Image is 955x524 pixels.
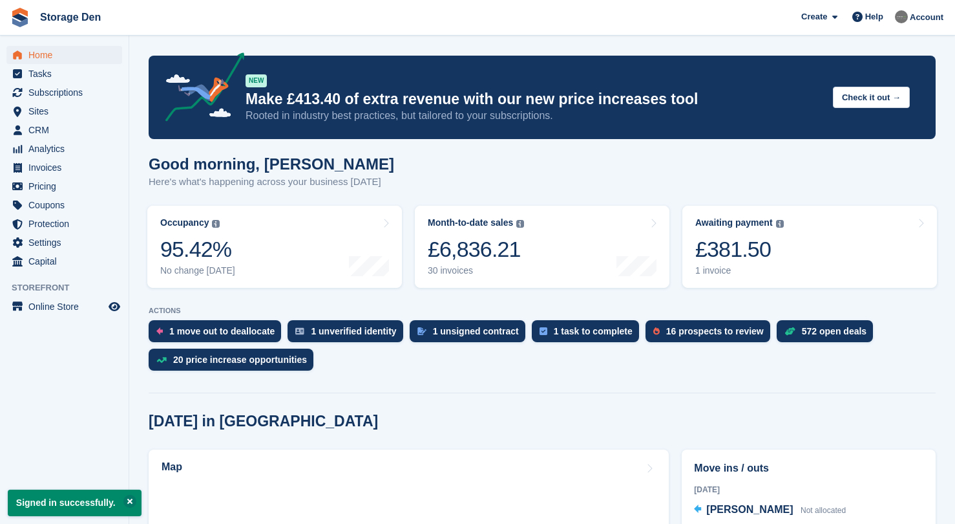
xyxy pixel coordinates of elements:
a: menu [6,102,122,120]
div: [DATE] [694,484,923,496]
button: Check it out → [833,87,910,108]
img: contract_signature_icon-13c848040528278c33f63329250d36e43548de30e8caae1d1a13099fd9432cc5.svg [417,327,426,335]
img: icon-info-grey-7440780725fd019a000dd9b08b2336e03edf1995a4989e88bcd33f0948082b44.svg [516,220,524,228]
a: Month-to-date sales £6,836.21 30 invoices [415,206,669,288]
img: stora-icon-8386f47178a22dfd0bd8f6a31ec36ba5ce8667c1dd55bd0f319d3a0aa187defe.svg [10,8,30,27]
div: NEW [246,74,267,87]
span: Pricing [28,177,106,195]
div: 1 invoice [695,265,784,276]
h1: Good morning, [PERSON_NAME] [149,155,394,173]
a: 1 move out to deallocate [149,320,288,349]
a: menu [6,65,122,83]
img: move_outs_to_deallocate_icon-f764333ba52eb49d3ac5e1228854f67142a1ed5810a6f6cc68b1a99e826820c5.svg [156,327,163,335]
a: [PERSON_NAME] Not allocated [694,502,846,519]
h2: [DATE] in [GEOGRAPHIC_DATA] [149,413,378,430]
div: 1 task to complete [554,326,633,336]
a: 20 price increase opportunities [149,349,320,377]
a: 16 prospects to review [645,320,777,349]
span: Account [910,11,943,24]
a: 1 unsigned contract [410,320,532,349]
div: £6,836.21 [428,236,524,263]
span: Tasks [28,65,106,83]
p: ACTIONS [149,307,936,315]
span: Settings [28,234,106,252]
a: 572 open deals [777,320,879,349]
span: Invoices [28,158,106,177]
span: [PERSON_NAME] [706,504,793,515]
a: menu [6,298,122,316]
div: 572 open deals [802,326,866,336]
img: price_increase_opportunities-93ffe204e8149a01c8c9dc8f82e8f89637d9d84a8eef4429ea346261dce0b2c0.svg [156,357,167,363]
div: Occupancy [160,217,209,228]
span: CRM [28,121,106,139]
div: 16 prospects to review [666,326,764,336]
p: Make £413.40 of extra revenue with our new price increases tool [246,90,823,109]
div: No change [DATE] [160,265,235,276]
a: Awaiting payment £381.50 1 invoice [682,206,937,288]
span: Protection [28,215,106,233]
div: 1 move out to deallocate [169,326,275,336]
span: Not allocated [801,506,846,515]
span: Home [28,46,106,64]
span: Online Store [28,298,106,316]
a: menu [6,46,122,64]
div: 1 unsigned contract [433,326,519,336]
a: Preview store [107,299,122,314]
a: menu [6,252,122,270]
span: Storefront [12,281,129,294]
a: Storage Den [35,6,106,28]
div: 95.42% [160,236,235,263]
a: menu [6,234,122,252]
p: Signed in successfully. [8,490,142,516]
h2: Move ins / outs [694,461,923,476]
span: Coupons [28,196,106,214]
div: £381.50 [695,236,784,263]
img: price-adjustments-announcement-icon-8257ccfd72463d97f412b2fc003d46551f7dbcb40ab6d574587a9cd5c0d94... [154,52,245,126]
div: 30 invoices [428,265,524,276]
a: 1 task to complete [532,320,645,349]
img: verify_identity-adf6edd0f0f0b5bbfe63781bf79b02c33cf7c696d77639b501bdc392416b5a36.svg [295,327,304,335]
p: Rooted in industry best practices, but tailored to your subscriptions. [246,109,823,123]
a: menu [6,177,122,195]
a: Occupancy 95.42% No change [DATE] [147,206,402,288]
a: menu [6,158,122,177]
span: Sites [28,102,106,120]
span: Create [801,10,827,23]
img: deal-1b604bf984904fb50ccaf53a9ad4b4a5d6e5aea283cecdc64d6e3604feb123c2.svg [784,327,795,336]
p: Here's what's happening across your business [DATE] [149,175,394,190]
div: 1 unverified identity [311,326,396,336]
div: Month-to-date sales [428,217,513,228]
span: Help [865,10,883,23]
span: Subscriptions [28,83,106,102]
a: menu [6,121,122,139]
a: menu [6,83,122,102]
span: Analytics [28,140,106,158]
img: icon-info-grey-7440780725fd019a000dd9b08b2336e03edf1995a4989e88bcd33f0948082b44.svg [212,220,220,228]
a: menu [6,215,122,233]
h2: Map [162,461,182,473]
div: 20 price increase opportunities [173,355,307,365]
a: menu [6,140,122,158]
img: icon-info-grey-7440780725fd019a000dd9b08b2336e03edf1995a4989e88bcd33f0948082b44.svg [776,220,784,228]
img: task-75834270c22a3079a89374b754ae025e5fb1db73e45f91037f5363f120a921f8.svg [540,327,547,335]
img: prospect-51fa495bee0391a8d652442698ab0144808aea92771e9ea1ae160a38d050c398.svg [653,327,660,335]
div: Awaiting payment [695,217,773,228]
a: 1 unverified identity [288,320,409,349]
img: Brian Barbour [895,10,908,23]
a: menu [6,196,122,214]
span: Capital [28,252,106,270]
